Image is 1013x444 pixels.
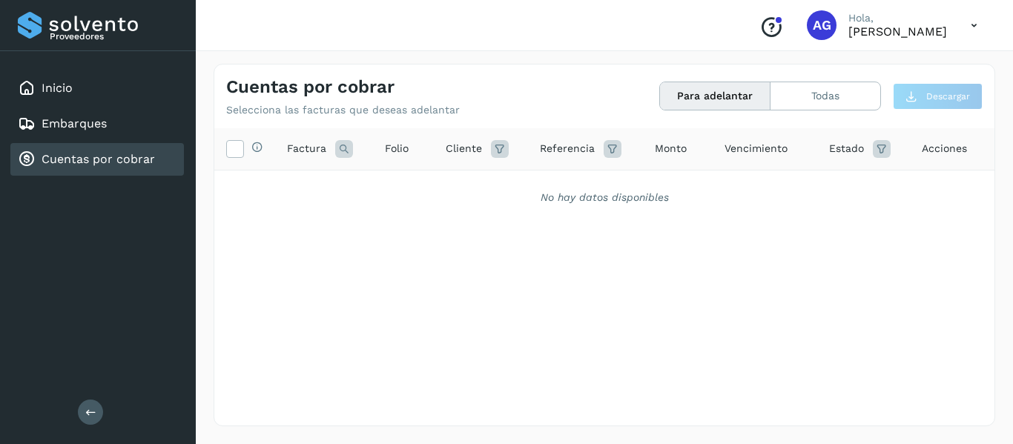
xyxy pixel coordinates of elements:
span: Descargar [926,90,970,103]
p: Hola, [848,12,947,24]
div: Embarques [10,107,184,140]
span: Referencia [540,141,595,156]
button: Descargar [893,83,983,110]
p: Proveedores [50,31,178,42]
p: ALFONSO García Flores [848,24,947,39]
a: Embarques [42,116,107,130]
a: Inicio [42,81,73,95]
span: Vencimiento [725,141,788,156]
button: Todas [771,82,880,110]
span: Acciones [922,141,967,156]
div: Cuentas por cobrar [10,143,184,176]
span: Monto [655,141,687,156]
a: Cuentas por cobrar [42,152,155,166]
h4: Cuentas por cobrar [226,76,395,98]
span: Cliente [446,141,482,156]
div: No hay datos disponibles [234,190,975,205]
div: Inicio [10,72,184,105]
span: Factura [287,141,326,156]
p: Selecciona las facturas que deseas adelantar [226,104,460,116]
span: Estado [829,141,864,156]
span: Folio [385,141,409,156]
button: Para adelantar [660,82,771,110]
